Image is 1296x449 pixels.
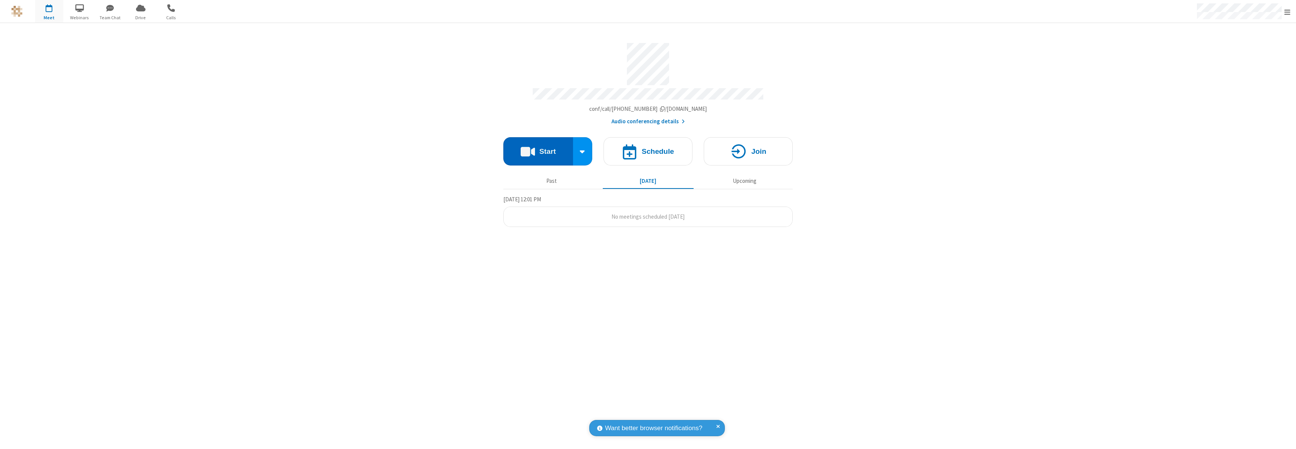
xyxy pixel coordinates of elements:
button: Copy my meeting room linkCopy my meeting room link [589,105,707,113]
button: Start [503,137,573,166]
button: Upcoming [699,174,790,188]
span: Webinars [66,14,94,21]
button: Join [704,137,793,166]
span: Drive [127,14,155,21]
button: Past [506,174,597,188]
h4: Schedule [642,148,674,155]
h4: Start [539,148,556,155]
button: Schedule [604,137,692,166]
span: [DATE] 12:01 PM [503,196,541,203]
section: Today's Meetings [503,195,793,227]
span: Meet [35,14,63,21]
span: Team Chat [96,14,124,21]
span: Want better browser notifications? [605,423,702,433]
h4: Join [751,148,766,155]
span: Copy my meeting room link [589,105,707,112]
button: Audio conferencing details [611,117,685,126]
span: No meetings scheduled [DATE] [611,213,685,220]
button: [DATE] [603,174,694,188]
iframe: Chat [1277,429,1290,444]
div: Start conference options [573,137,593,166]
img: QA Selenium DO NOT DELETE OR CHANGE [11,6,23,17]
span: Calls [157,14,185,21]
section: Account details [503,37,793,126]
